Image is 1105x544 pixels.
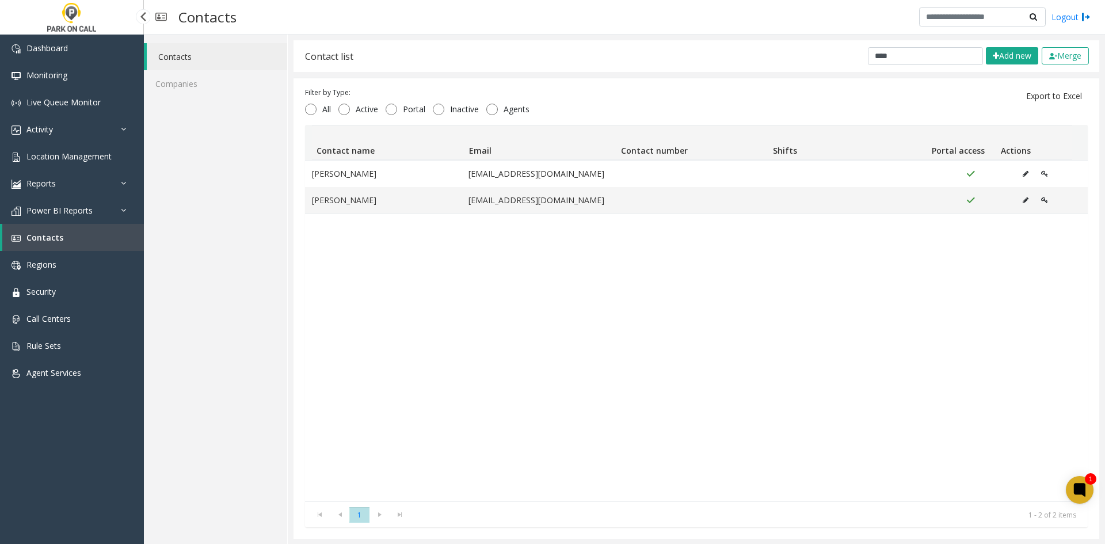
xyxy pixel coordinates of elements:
span: Page 1 [349,507,369,523]
th: Shifts [768,125,920,160]
div: 1 [1085,473,1096,485]
span: Contacts [26,232,63,243]
a: Logout [1051,11,1091,23]
img: Portal Access Active [966,196,976,205]
img: 'icon' [12,342,21,351]
th: Actions [996,125,1072,160]
img: 'icon' [12,153,21,162]
img: pageIcon [155,3,167,31]
span: Rule Sets [26,340,61,351]
span: Reports [26,178,56,189]
span: Call Centers [26,313,71,324]
span: Agents [498,104,535,115]
button: Edit [1016,192,1035,209]
a: Contacts [147,43,287,70]
td: [PERSON_NAME] [305,161,462,187]
img: 'icon' [12,234,21,243]
button: Add new [986,47,1038,64]
img: 'icon' [12,180,21,189]
button: Merge [1042,47,1089,64]
img: 'icon' [12,207,21,216]
div: Contact list [305,49,353,64]
button: Edit [1016,165,1035,182]
span: Inactive [444,104,485,115]
span: Live Queue Monitor [26,97,101,108]
span: Portal [397,104,431,115]
img: 'icon' [12,288,21,297]
img: logout [1081,11,1091,23]
th: Contact number [616,125,768,160]
span: Security [26,286,56,297]
input: All [305,104,317,115]
span: Agent Services [26,367,81,378]
span: Monitoring [26,70,67,81]
div: Filter by Type: [305,88,535,98]
td: [PERSON_NAME] [305,187,462,214]
th: Email [464,125,616,160]
td: [EMAIL_ADDRESS][DOMAIN_NAME] [462,187,618,214]
span: Regions [26,259,56,270]
input: Active [338,104,350,115]
th: Contact name [312,125,464,160]
a: Companies [144,70,287,97]
kendo-pager-info: 1 - 2 of 2 items [417,510,1076,520]
input: Inactive [433,104,444,115]
span: Location Management [26,151,112,162]
a: Contacts [2,224,144,251]
button: Edit Portal Access [1035,165,1054,182]
div: Data table [305,125,1088,501]
span: Dashboard [26,43,68,54]
img: 'icon' [12,261,21,270]
span: Active [350,104,384,115]
td: [EMAIL_ADDRESS][DOMAIN_NAME] [462,161,618,187]
span: All [317,104,337,115]
button: Export to Excel [1019,87,1089,105]
img: 'icon' [12,315,21,324]
img: 'icon' [12,125,21,135]
span: Power BI Reports [26,205,93,216]
input: Portal [386,104,397,115]
input: Agents [486,104,498,115]
h3: Contacts [173,3,242,31]
img: check [1049,53,1057,60]
img: 'icon' [12,98,21,108]
img: 'icon' [12,71,21,81]
img: 'icon' [12,369,21,378]
span: Activity [26,124,53,135]
img: Portal Access Active [966,169,976,178]
img: 'icon' [12,44,21,54]
button: Edit Portal Access [1035,192,1054,209]
th: Portal access [920,125,996,160]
